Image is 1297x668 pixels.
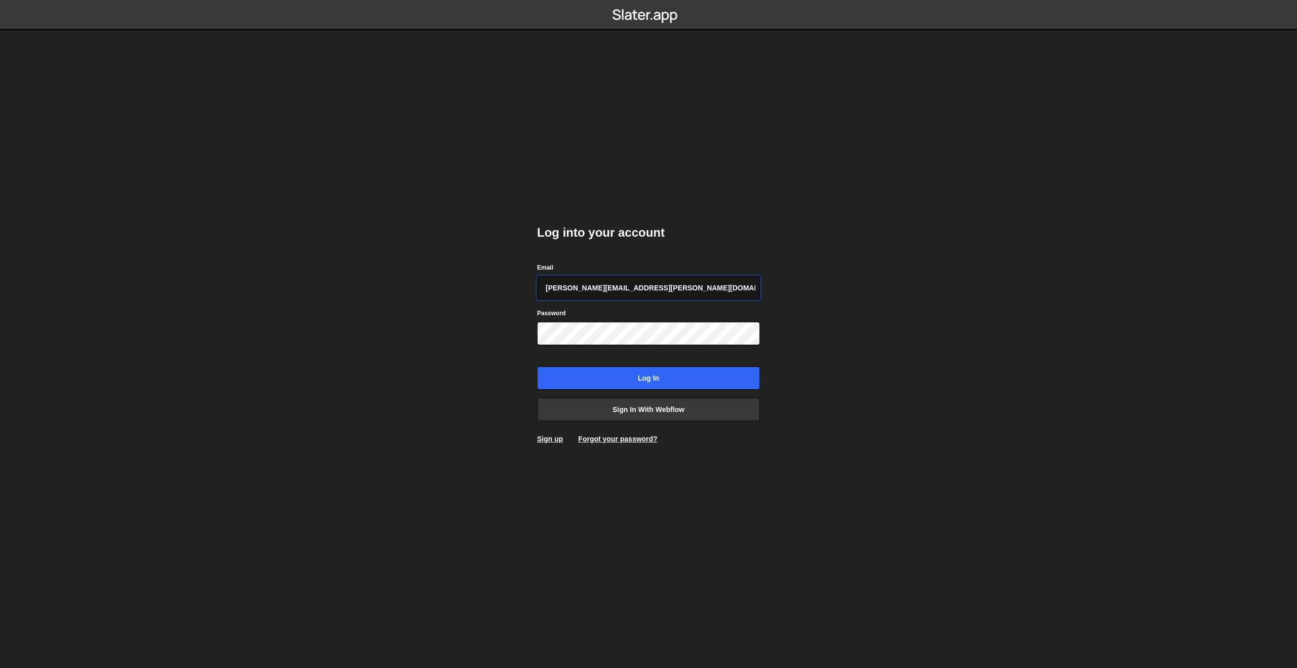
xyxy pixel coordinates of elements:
input: Log in [537,366,760,390]
h2: Log into your account [537,225,760,241]
a: Forgot your password? [578,435,657,443]
a: Sign up [537,435,563,443]
label: Email [537,263,553,273]
a: Sign in with Webflow [537,398,760,421]
label: Password [537,308,566,318]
